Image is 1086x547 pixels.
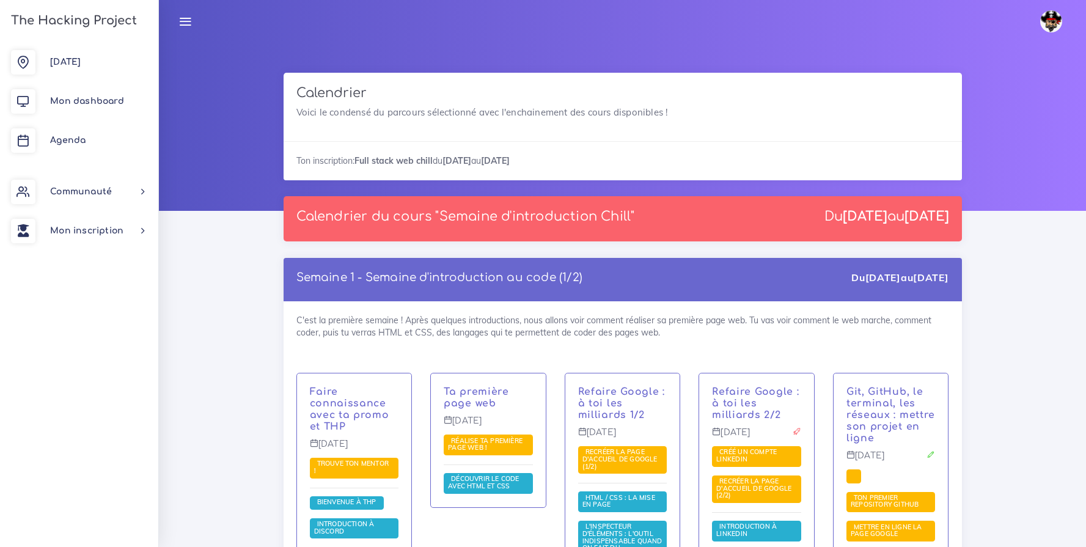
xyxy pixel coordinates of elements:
a: Créé un compte LinkedIn [716,448,777,464]
span: Introduction à Discord [314,519,375,535]
span: Maintenant que tu sais faire des pages basiques, nous allons te montrer comment faire de la mise ... [578,491,667,512]
strong: [DATE] [865,271,901,284]
a: Bienvenue à THP [314,498,380,507]
span: Ton premier repository GitHub [851,493,922,509]
a: Ta première page web [444,386,509,409]
p: C'est bien de coder, mais c'est encore mieux si toute la terre entière pouvait voir tes fantastiq... [846,386,936,444]
strong: Full stack web chill [354,155,433,166]
p: C'est l'heure de rendre ton premier véritable projet ! Demain est un jour de correction [712,386,801,420]
span: Recréer la page d'accueil de Google (2/2) [716,477,791,499]
span: Utilise tout ce que tu as vu jusqu'à présent pour faire profiter à la terre entière de ton super ... [846,521,936,541]
span: HTML / CSS : la mise en page [582,493,655,509]
p: C'est l'heure de ton premier véritable projet ! Tu vas recréer la très célèbre page d'accueil de ... [578,386,667,420]
div: Ton inscription: du au [284,141,962,180]
a: Recréer la page d'accueil de Google (2/2) [716,477,791,500]
p: Aujourd'hui tu vas attaquer HTML et CSS et faire ta première page web. [444,386,533,409]
span: Nous allons te demander de trouver la personne qui va t'aider à faire la formation dans les meill... [310,458,399,479]
span: Pour cette session, nous allons utiliser Discord, un puissant outil de gestion de communauté. Nou... [310,518,399,539]
h3: The Hacking Project [7,14,137,28]
strong: [DATE] [481,155,510,166]
i: Projet à rendre ce jour-là [793,427,801,436]
p: [DATE] [578,427,667,447]
p: [DATE] [846,450,936,470]
a: Introduction à Discord [314,520,375,536]
strong: [DATE] [904,209,949,224]
a: Faire connaissance avec ta promo et THP [310,386,389,431]
p: [DATE] [712,427,801,447]
span: Recréer la page d'accueil de Google (1/2) [582,447,658,470]
a: Trouve ton mentor ! [314,460,389,475]
span: Salut à toi et bienvenue à The Hacking Project. Que tu sois avec nous pour 3 semaines, 12 semaine... [310,496,384,510]
span: Agenda [50,136,86,145]
a: Découvrir le code avec HTML et CSS [448,475,519,491]
p: [DATE] [310,439,399,458]
span: L'intitulé du projet est simple, mais le projet sera plus dur qu'il n'y parait. [578,446,667,474]
p: C'est le premier jour ! Après quelques introductions, nous verront comment réaliser ta première p... [310,386,399,432]
p: Voici le condensé du parcours sélectionné avec l'enchainement des cours disponibles ! [296,105,949,120]
div: Du au [824,209,949,224]
a: Mettre en ligne la page Google [851,523,922,538]
div: Du au [851,271,948,285]
h3: Calendrier [296,86,949,101]
strong: [DATE] [913,271,948,284]
span: Créé un compte LinkedIn [716,447,777,463]
span: Dans ce projet, tu vas mettre en place un compte LinkedIn et le préparer pour ta future vie. [712,446,801,467]
span: L'intitulé du projet est simple, mais le projet sera plus dur qu'il n'y parait. [712,475,801,503]
span: Mon dashboard [50,97,124,106]
a: Git, GitHub, le terminal, les réseaux : mettre son projet en ligne [846,386,935,443]
span: Communauté [50,187,112,196]
i: Corrections cette journée là [926,450,935,459]
span: [DATE] [50,57,81,67]
a: Ton premier repository GitHub [851,494,922,510]
a: Refaire Google : à toi les milliards 2/2 [712,386,799,420]
a: Semaine 1 - Semaine d'introduction au code (1/2) [296,271,583,284]
span: Dans ce projet, nous te demanderons de coder ta première page web. Ce sera l'occasion d'appliquer... [444,435,533,455]
span: Cette ressource te donnera les bases pour comprendre LinkedIn, un puissant outil professionnel. [712,521,801,541]
p: [DATE] [444,416,533,435]
img: avatar [1040,10,1062,32]
span: Mon inscription [50,226,123,235]
a: Introduction à LinkedIn [716,523,777,538]
a: HTML / CSS : la mise en page [582,494,655,510]
a: Recréer la page d'accueil de Google (1/2) [582,448,658,471]
a: Refaire Google : à toi les milliards 1/2 [578,386,665,420]
span: Pour ce projet, nous allons te proposer d'utiliser ton terminal afin de faire marcher Git et GitH... [846,492,936,513]
span: Découvrir le code avec HTML et CSS [448,474,519,490]
p: Calendrier du cours "Semaine d'introduction Chill" [296,209,635,224]
a: Réalise ta première page web ! [448,436,523,452]
span: HTML et CSS permettent de réaliser une page web. Nous allons te montrer les bases qui te permettr... [444,473,533,494]
strong: [DATE] [442,155,471,166]
span: Bienvenue à THP [314,497,380,506]
strong: [DATE] [843,209,887,224]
